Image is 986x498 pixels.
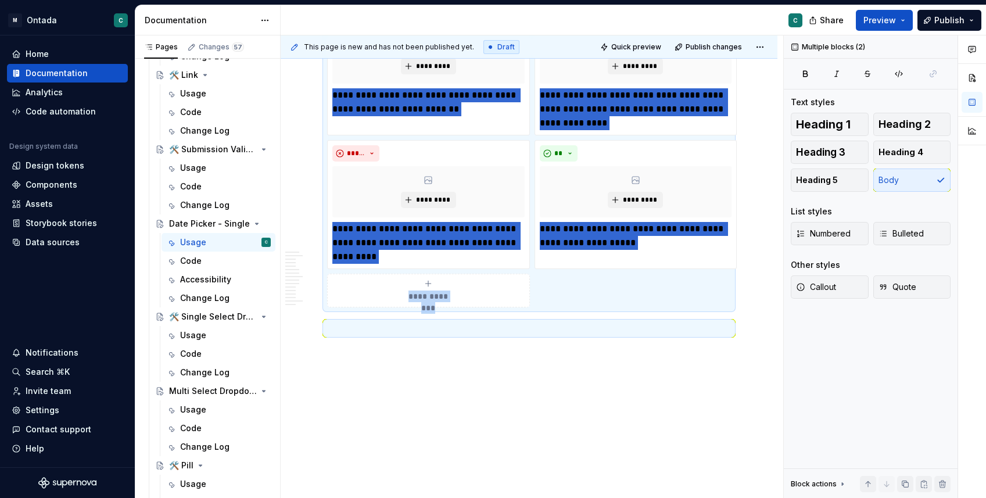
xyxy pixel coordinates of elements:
[791,113,869,136] button: Heading 1
[26,237,80,248] div: Data sources
[7,156,128,175] a: Design tokens
[162,103,275,121] a: Code
[7,401,128,420] a: Settings
[2,8,132,33] button: MOntadaC
[180,422,202,434] div: Code
[162,345,275,363] a: Code
[856,10,913,31] button: Preview
[796,146,845,158] span: Heading 3
[150,307,275,326] a: 🛠️ Single Select Dropdown
[150,456,275,475] a: 🛠️ Pill
[162,289,275,307] a: Change Log
[26,179,77,191] div: Components
[162,252,275,270] a: Code
[791,206,832,217] div: List styles
[796,281,836,293] span: Callout
[873,275,951,299] button: Quote
[26,48,49,60] div: Home
[803,10,851,31] button: Share
[820,15,844,26] span: Share
[8,13,22,27] div: M
[26,366,70,378] div: Search ⌘K
[879,228,924,239] span: Bulleted
[144,42,178,52] div: Pages
[180,478,206,490] div: Usage
[162,159,275,177] a: Usage
[180,367,230,378] div: Change Log
[791,259,840,271] div: Other styles
[791,169,869,192] button: Heading 5
[7,439,128,458] button: Help
[26,385,71,397] div: Invite team
[162,196,275,214] a: Change Log
[180,88,206,99] div: Usage
[38,477,96,489] svg: Supernova Logo
[934,15,965,26] span: Publish
[169,69,198,81] div: 🛠️ Link
[791,141,869,164] button: Heading 3
[169,460,193,471] div: 🛠️ Pill
[873,222,951,245] button: Bulleted
[162,121,275,140] a: Change Log
[7,83,128,102] a: Analytics
[169,218,250,230] div: Date Picker - Single
[26,443,44,454] div: Help
[27,15,57,26] div: Ontada
[180,199,230,211] div: Change Log
[791,476,847,492] div: Block actions
[796,174,838,186] span: Heading 5
[180,292,230,304] div: Change Log
[597,39,666,55] button: Quick preview
[150,66,275,84] a: 🛠️ Link
[26,404,59,416] div: Settings
[796,228,851,239] span: Numbered
[180,237,206,248] div: Usage
[7,233,128,252] a: Data sources
[169,311,257,323] div: 🛠️ Single Select Dropdown
[162,363,275,382] a: Change Log
[199,42,244,52] div: Changes
[162,177,275,196] a: Code
[26,198,53,210] div: Assets
[180,404,206,415] div: Usage
[162,84,275,103] a: Usage
[169,385,257,397] div: Multi Select Dropdown
[7,420,128,439] button: Contact support
[150,214,275,233] a: Date Picker - Single
[180,329,206,341] div: Usage
[26,217,97,229] div: Storybook stories
[119,16,123,25] div: C
[162,438,275,456] a: Change Log
[180,125,230,137] div: Change Log
[26,67,88,79] div: Documentation
[162,475,275,493] a: Usage
[7,175,128,194] a: Components
[917,10,981,31] button: Publish
[791,222,869,245] button: Numbered
[7,45,128,63] a: Home
[162,270,275,289] a: Accessibility
[162,326,275,345] a: Usage
[7,363,128,381] button: Search ⌘K
[162,400,275,419] a: Usage
[26,424,91,435] div: Contact support
[162,419,275,438] a: Code
[686,42,742,52] span: Publish changes
[879,119,931,130] span: Heading 2
[791,96,835,108] div: Text styles
[7,382,128,400] a: Invite team
[7,343,128,362] button: Notifications
[265,237,268,248] div: C
[671,39,747,55] button: Publish changes
[879,146,923,158] span: Heading 4
[7,64,128,83] a: Documentation
[26,106,96,117] div: Code automation
[611,42,661,52] span: Quick preview
[873,113,951,136] button: Heading 2
[150,382,275,400] a: Multi Select Dropdown
[791,275,869,299] button: Callout
[7,214,128,232] a: Storybook stories
[145,15,254,26] div: Documentation
[162,233,275,252] a: UsageC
